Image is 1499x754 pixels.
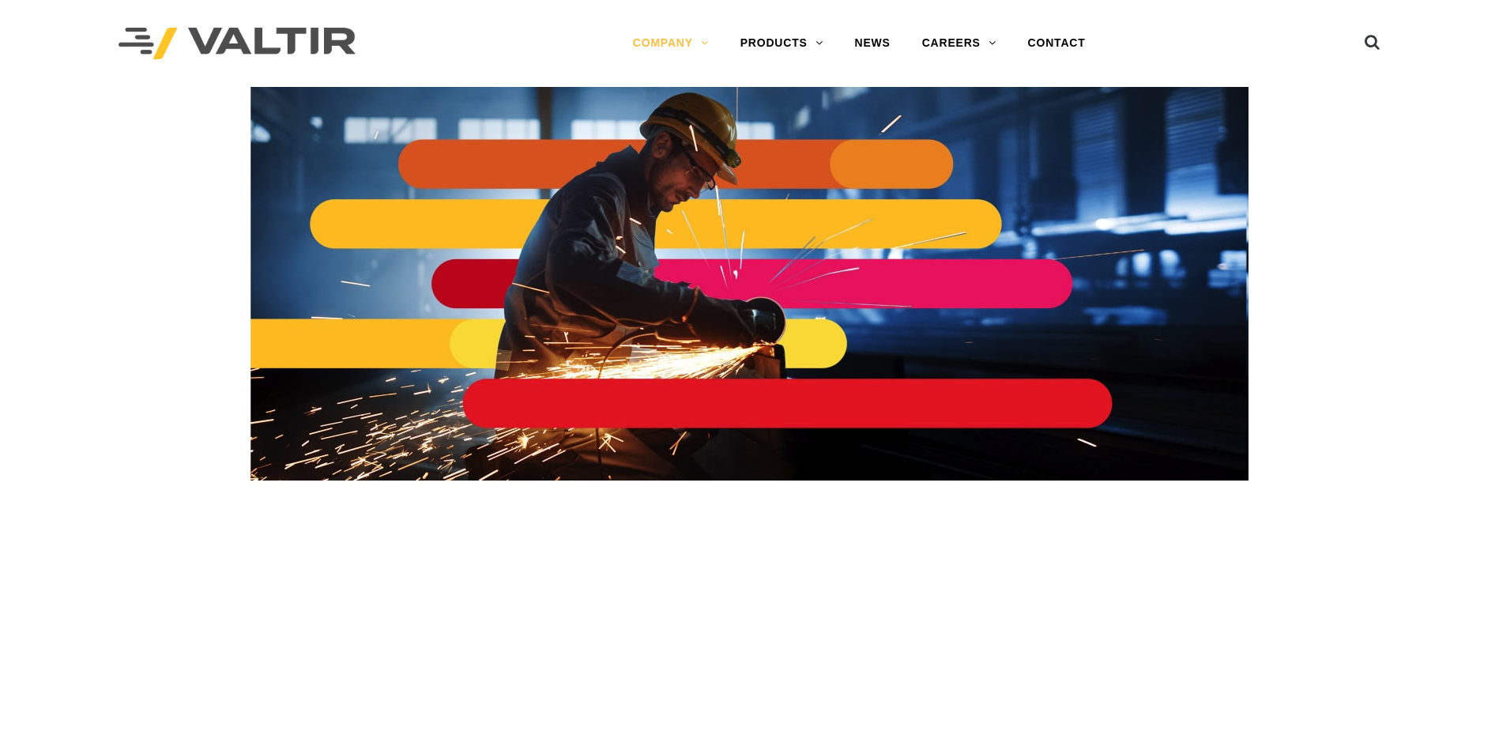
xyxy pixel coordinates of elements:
a: CONTACT [1012,28,1102,59]
a: CAREERS [906,28,1012,59]
a: COMPANY [617,28,725,59]
a: NEWS [839,28,906,59]
a: PRODUCTS [725,28,839,59]
img: Valtir [119,28,356,60]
